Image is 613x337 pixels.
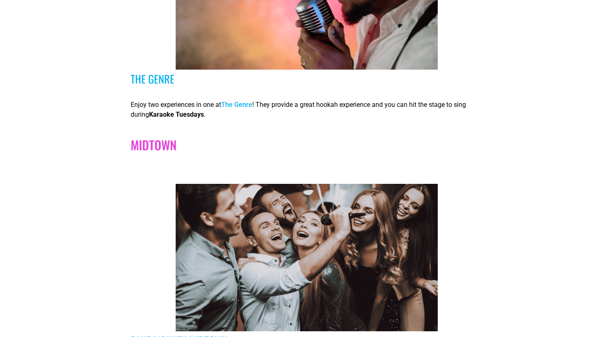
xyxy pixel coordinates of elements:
[221,101,252,109] a: The Genre
[176,184,438,331] img: A group of friends having karaoke fun at a local nightclub.
[131,138,482,152] h2: MIDTOWN
[131,72,482,85] h3: THE GENRE
[149,111,204,118] strong: Karaoke Tuesdays
[131,100,482,120] p: Enjoy two experiences in one at ! They provide a great hookah experience and you can hit the stag...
